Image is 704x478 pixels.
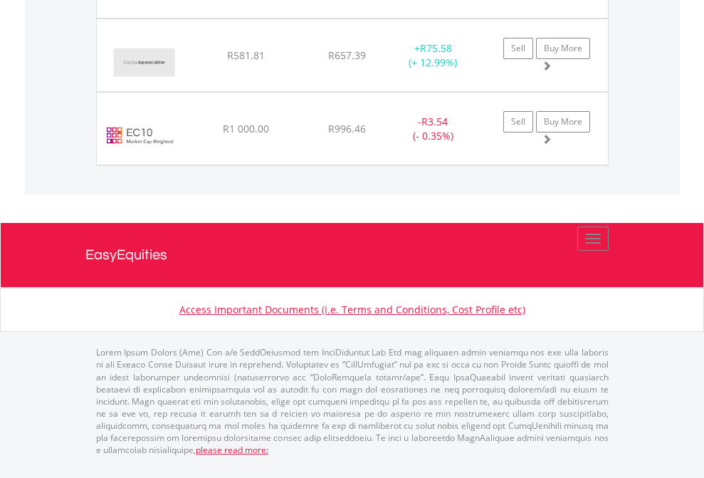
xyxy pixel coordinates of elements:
[328,48,366,62] span: R657.39
[389,115,478,143] div: - (- 0.35%)
[420,41,452,55] span: R75.58
[104,110,176,161] img: EC10.EC.EC10.png
[227,48,265,62] span: R581.81
[421,115,448,128] span: R3.54
[328,122,366,135] span: R996.46
[223,122,269,135] span: R1 000.00
[96,346,609,456] p: Lorem Ipsum Dolors (Ame) Con a/e SeddOeiusmod tem InciDiduntut Lab Etd mag aliquaen admin veniamq...
[389,41,478,70] div: + (+ 12.99%)
[104,37,184,88] img: EQU.ZA.CTA.png
[503,38,533,59] a: Sell
[503,111,533,133] a: Sell
[196,444,268,456] a: please read more:
[179,303,525,316] a: Access Important Documents (i.e. Terms and Conditions, Cost Profile etc)
[536,38,590,59] a: Buy More
[536,111,590,133] a: Buy More
[85,223,619,287] a: EasyEquities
